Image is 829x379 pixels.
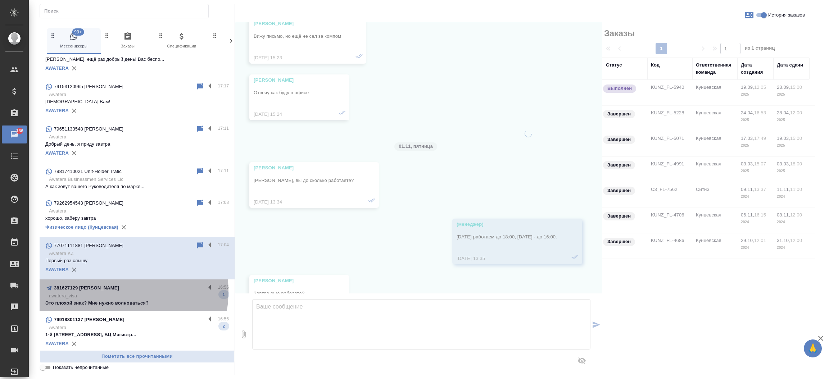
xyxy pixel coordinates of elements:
p: 381627129 [PERSON_NAME] [54,284,119,292]
p: Выполнен [607,85,632,92]
div: 79153120965 [PERSON_NAME]17:17Awatera[DEMOGRAPHIC_DATA] Вам!AWATERA [40,78,235,120]
p: 17:08 [218,199,229,206]
svg: Зажми и перетащи, чтобы поменять порядок вкладок [104,32,110,39]
p: Awatera [49,133,229,141]
div: Пометить непрочитанным [196,82,204,91]
div: Выставляет КМ при направлении счета или после выполнения всех работ/сдачи заказа клиенту. Окончат... [602,186,644,196]
p: 17:11 [218,125,229,132]
div: Пометить непрочитанным [196,241,204,250]
span: 🙏 [807,341,819,356]
div: Выставляет КМ при направлении счета или после выполнения всех работ/сдачи заказа клиенту. Окончат... [602,160,644,170]
div: Awatera[PERSON_NAME], ещё раз добрый день! Вас беспо...AWATERA [40,36,235,78]
a: 186 [2,125,27,143]
div: 77071111881 [PERSON_NAME]17:04Awatera KZПервый раз слышуAWATERA [40,237,235,279]
p: 79918801137 [PERSON_NAME] [54,316,124,323]
div: Дата создания [741,61,770,76]
div: 79262954543 [PERSON_NAME]17:08Awateraхорошо, заберу завтраФизическое лицо (Кунцевская) [40,195,235,237]
span: 99+ [72,28,84,36]
div: 79651133548 [PERSON_NAME]17:11AwateraДобрый день, я приду завтраAWATERA [40,120,235,163]
button: Удалить привязку [69,338,80,349]
p: 17:17 [218,82,229,90]
p: Àwatera Businessmen Services Llc [49,176,229,183]
input: Поиск [44,6,208,16]
svg: Зажми и перетащи, чтобы поменять порядок вкладок [212,32,218,39]
p: Добрый день, я приду завтра [45,141,229,148]
p: awatera_visa [49,292,229,300]
div: Пометить непрочитанным [196,167,204,176]
p: 17:04 [218,241,229,248]
button: Удалить привязку [69,105,80,116]
svg: Зажми и перетащи, чтобы поменять порядок вкладок [50,32,56,39]
p: Первый раз слышу [45,257,229,264]
p: 79153120965 [PERSON_NAME] [54,83,123,90]
span: 2 [218,323,229,330]
p: 77071111881 [PERSON_NAME] [54,242,123,249]
a: AWATERA [45,150,69,156]
p: Awatera [49,91,229,98]
span: Показать непрочитанные [53,364,109,371]
p: Завершен [607,238,631,245]
span: Мессенджеры [50,32,98,50]
p: [DEMOGRAPHIC_DATA] Вам! [45,98,229,105]
div: Пометить непрочитанным [196,125,204,133]
p: 79262954543 [PERSON_NAME] [54,200,123,207]
div: Дата сдачи [777,61,803,69]
a: AWATERA [45,65,69,71]
p: Завершен [607,110,631,118]
p: Это плохой знак? Мне нужно волноваться? [45,300,229,307]
button: Удалить привязку [118,222,129,233]
p: Awatera [49,207,229,215]
p: Завершен [607,187,631,194]
span: Пометить все прочитанными [44,352,231,361]
p: 79651133548 [PERSON_NAME] [54,125,123,133]
button: Удалить привязку [69,264,80,275]
div: Выставляет КМ при направлении счета или после выполнения всех работ/сдачи заказа клиенту. Окончат... [602,109,644,119]
a: AWATERA [45,267,69,272]
span: Клиенты [212,32,260,50]
svg: Зажми и перетащи, чтобы поменять порядок вкладок [158,32,164,39]
p: Awatera [49,324,229,331]
p: Awatera KZ [49,250,229,257]
p: Завершен [607,161,631,169]
p: Завершен [607,136,631,143]
div: 381627129 [PERSON_NAME]16:56awatera_visaЭто плохой знак? Мне нужно волноваться?1 [40,279,235,311]
a: AWATERA [45,341,69,346]
p: 17:11 [218,167,229,174]
p: [PERSON_NAME], ещё раз добрый день! Вас беспо... [45,56,229,63]
div: Выставляет ПМ после сдачи и проведения начислений. Последний этап для ПМа [602,84,644,93]
div: 79918801137 [PERSON_NAME]16:56Awatera1-й [STREET_ADDRESS], БЦ Магистр...2AWATERA [40,311,235,353]
div: Статус [606,61,622,69]
div: Пометить непрочитанным [196,199,204,207]
span: Спецификации [158,32,206,50]
div: Код [651,61,660,69]
div: Выставляет КМ при направлении счета или после выполнения всех работ/сдачи заказа клиенту. Окончат... [602,135,644,145]
button: Пометить все прочитанными [40,350,235,363]
p: 16:56 [218,315,229,323]
a: Физическое лицо (Кунцевская) [45,224,118,230]
div: Выставляет КМ при направлении счета или после выполнения всех работ/сдачи заказа клиенту. Окончат... [602,237,644,247]
p: 1-й [STREET_ADDRESS], БЦ Магистр... [45,331,229,338]
div: 79817410021 Unit-Holder Trafic17:11Àwatera Businessmen Services LlcА как зовут вашего Руководител... [40,163,235,195]
p: А как зовут вашего Руководителя по марке... [45,183,229,190]
span: История заказов [768,12,805,19]
a: AWATERA [45,108,69,113]
p: хорошо, заберу завтра [45,215,229,222]
p: 79817410021 Unit-Holder Trafic [54,168,122,175]
span: 1 [218,291,229,298]
span: 186 [12,127,28,134]
span: Заказы [104,32,152,50]
button: Удалить привязку [69,63,80,74]
button: Удалить привязку [69,148,80,159]
div: Ответственная команда [696,61,734,76]
button: 🙏 [804,339,822,357]
p: Завершен [607,213,631,220]
button: Заявки [740,6,758,24]
div: Выставляет КМ при направлении счета или после выполнения всех работ/сдачи заказа клиенту. Окончат... [602,211,644,221]
p: 16:56 [218,284,229,291]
